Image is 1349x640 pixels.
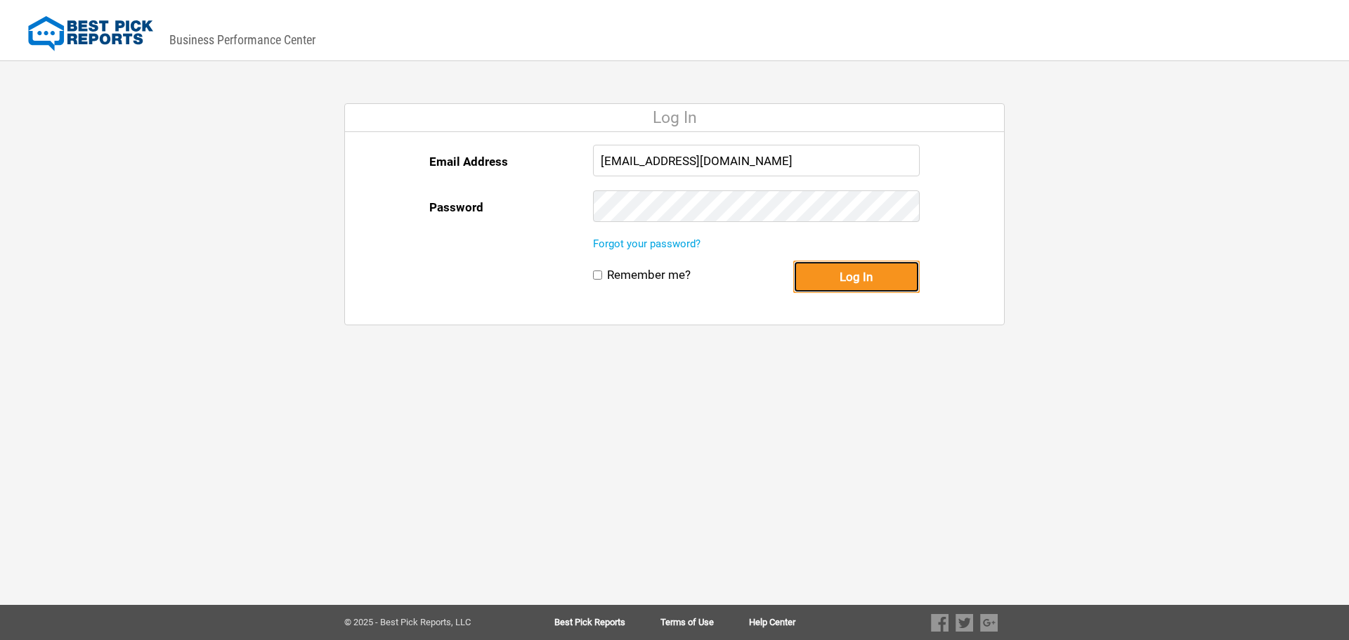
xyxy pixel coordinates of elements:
label: Email Address [429,145,508,178]
label: Remember me? [607,268,691,282]
a: Forgot your password? [593,237,700,250]
a: Best Pick Reports [554,618,660,627]
div: Log In [345,104,1004,132]
button: Log In [793,261,920,293]
img: Best Pick Reports Logo [28,16,153,51]
label: Password [429,190,483,224]
a: Help Center [749,618,795,627]
a: Terms of Use [660,618,749,627]
div: © 2025 - Best Pick Reports, LLC [344,618,509,627]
